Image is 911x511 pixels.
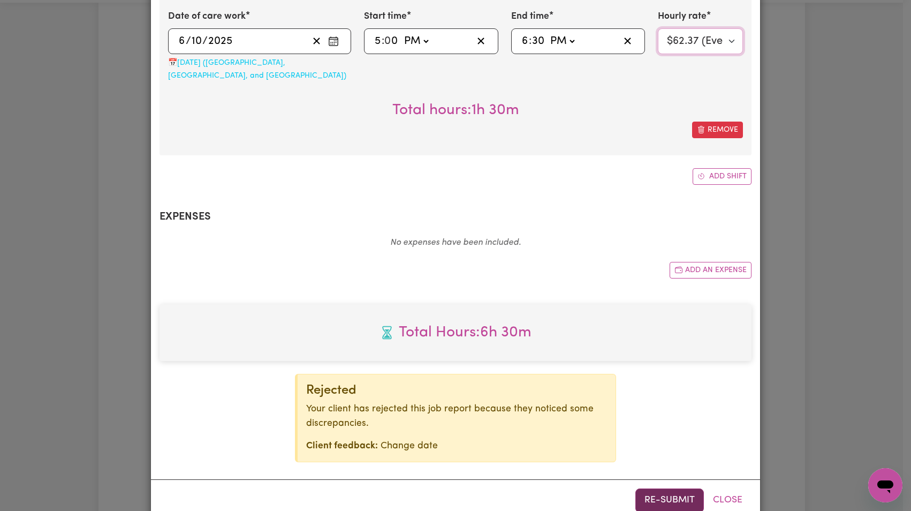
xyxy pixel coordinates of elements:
[390,238,521,247] em: No expenses have been included.
[202,35,208,47] span: /
[160,211,751,223] h2: Expenses
[670,262,751,279] button: Add another expense
[186,35,191,47] span: /
[692,122,743,138] button: Remove this shift
[178,33,186,49] input: --
[168,10,246,24] label: Date of care work
[168,321,743,344] span: Total hours worked: 6 hours 30 minutes
[385,33,399,49] input: --
[306,384,356,397] span: Rejected
[208,33,233,49] input: ----
[306,439,607,453] p: Change date
[529,35,532,47] span: :
[511,10,549,24] label: End time
[364,10,407,24] label: Start time
[382,35,384,47] span: :
[306,441,378,450] strong: Client feedback:
[392,103,519,118] span: Total hours worked: 1 hour 30 minutes
[374,33,382,49] input: --
[306,402,607,431] p: Your client has rejected this job report because they noticed some discrepancies.
[658,10,707,24] label: Hourly rate
[168,59,346,80] small: 📅 [DATE] ([GEOGRAPHIC_DATA], [GEOGRAPHIC_DATA], and [GEOGRAPHIC_DATA])
[191,33,202,49] input: --
[693,168,751,185] button: Add another shift
[532,33,545,49] input: --
[308,33,325,49] button: Clear date
[325,33,342,49] button: Enter the date of care work
[521,33,529,49] input: --
[868,468,902,502] iframe: Button to launch messaging window
[384,36,391,47] span: 0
